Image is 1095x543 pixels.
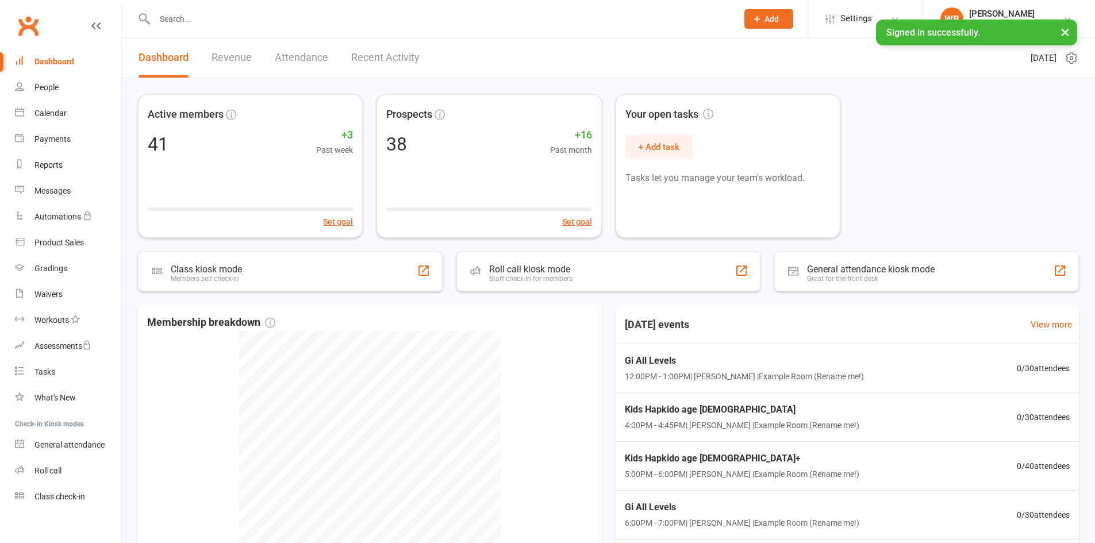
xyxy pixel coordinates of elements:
span: 12:00PM - 1:00PM | [PERSON_NAME] | Example Room (Rename me!) [625,370,864,383]
a: Class kiosk mode [15,484,121,510]
div: What's New [34,393,76,402]
span: Gi All Levels [625,500,859,515]
div: Automations [34,212,81,221]
div: Assessments [34,341,91,351]
span: Past week [316,144,353,156]
a: Assessments [15,333,121,359]
div: Members self check-in [171,275,242,283]
button: × [1055,20,1075,44]
input: Search... [151,11,729,27]
a: What's New [15,385,121,411]
span: 0 / 30 attendees [1017,362,1070,375]
span: Add [764,14,779,24]
div: WB [940,7,963,30]
a: Reports [15,152,121,178]
div: Waivers [34,290,63,299]
div: Roll call kiosk mode [489,264,573,275]
div: Staff check-in for members [489,275,573,283]
a: Waivers [15,282,121,307]
span: +16 [550,127,592,144]
div: 38 [386,135,407,153]
a: Automations [15,204,121,230]
a: Tasks [15,359,121,385]
a: General attendance kiosk mode [15,432,121,458]
div: Messages [34,186,71,195]
span: Prospects [386,106,432,123]
button: + Add task [625,135,693,159]
span: 5:00PM - 6:00PM | [PERSON_NAME] | Example Room (Rename me!) [625,468,859,480]
div: Reports [34,160,63,170]
a: Workouts [15,307,121,333]
a: Calendar [15,101,121,126]
div: Calendar [34,109,67,118]
span: 0 / 40 attendees [1017,460,1070,472]
span: 6:00PM - 7:00PM | [PERSON_NAME] | Example Room (Rename me!) [625,517,859,530]
span: Active members [148,106,224,123]
div: General attendance kiosk mode [807,264,935,275]
div: [PERSON_NAME] [969,9,1039,19]
span: Past month [550,144,592,156]
a: Revenue [212,38,252,78]
p: Tasks let you manage your team's workload. [625,171,831,186]
span: Gi All Levels [625,353,864,368]
a: Dashboard [15,49,121,75]
div: Class kiosk mode [171,264,242,275]
a: Attendance [275,38,328,78]
a: Clubworx [14,11,43,40]
div: Class check-in [34,492,85,501]
h3: [DATE] events [616,314,698,335]
div: Workouts [34,315,69,325]
a: Product Sales [15,230,121,256]
div: Payments [34,134,71,144]
span: 0 / 30 attendees [1017,411,1070,423]
div: Roll call [34,466,62,475]
div: Control Martial Arts [969,19,1039,29]
div: Great for the front desk [807,275,935,283]
a: People [15,75,121,101]
a: Payments [15,126,121,152]
a: Gradings [15,256,121,282]
span: Membership breakdown [147,314,275,331]
div: Tasks [34,367,55,376]
button: Add [744,9,793,29]
span: Kids Hapkido age [DEMOGRAPHIC_DATA]+ [625,451,859,466]
span: Kids Hapkido age [DEMOGRAPHIC_DATA] [625,402,859,417]
a: Recent Activity [351,38,420,78]
button: Set goal [562,215,592,228]
span: 4:00PM - 4:45PM | [PERSON_NAME] | Example Room (Rename me!) [625,419,859,432]
a: Messages [15,178,121,204]
div: Gradings [34,264,67,273]
div: People [34,83,59,92]
span: Signed in successfully. [886,27,980,38]
a: View more [1031,318,1072,332]
span: +3 [316,127,353,144]
a: Dashboard [139,38,189,78]
div: Dashboard [34,57,74,66]
span: Settings [840,6,872,32]
div: 41 [148,135,168,153]
div: General attendance [34,440,105,449]
span: [DATE] [1031,51,1056,65]
span: 0 / 30 attendees [1017,509,1070,521]
div: Product Sales [34,238,84,247]
span: Your open tasks [625,106,713,123]
a: Roll call [15,458,121,484]
button: Set goal [323,215,353,228]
